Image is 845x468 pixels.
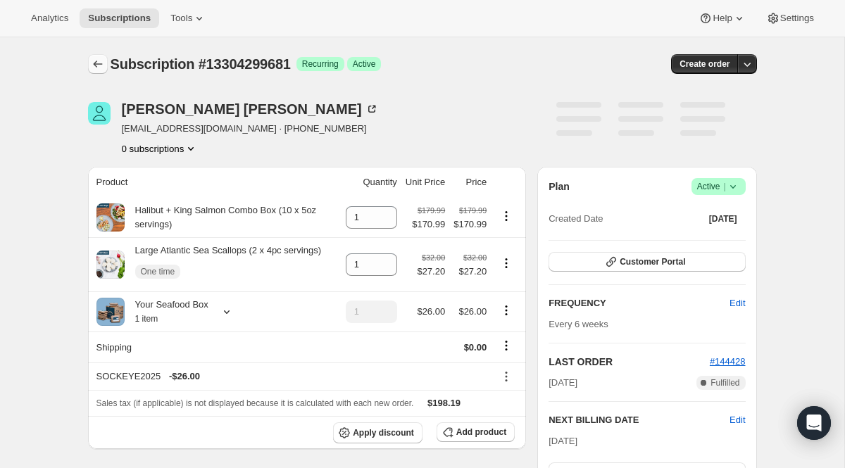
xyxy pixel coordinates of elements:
div: Halibut + King Salmon Combo Box (10 x 5oz servings) [125,203,337,232]
button: Product actions [495,303,518,318]
h2: LAST ORDER [549,355,710,369]
button: #144428 [710,355,746,369]
h2: Plan [549,179,570,194]
span: Help [713,13,732,24]
span: Active [353,58,376,70]
img: product img [96,298,125,326]
span: Created Date [549,212,603,226]
span: One time [141,266,175,277]
span: Sales tax (if applicable) is not displayed because it is calculated with each new order. [96,398,414,408]
button: Subscriptions [80,8,159,28]
span: [DATE] [709,213,737,224]
span: Fulfilled [711,377,739,388]
div: Open Intercom Messenger [797,406,831,440]
button: Customer Portal [549,252,745,272]
img: product img [96,251,125,279]
button: Edit [730,413,745,427]
span: $170.99 [453,217,487,232]
small: 1 item [135,314,158,324]
button: Product actions [122,141,199,156]
span: Analytics [31,13,68,24]
button: Subscriptions [88,54,108,74]
div: Your Seafood Box [125,298,208,326]
button: Help [690,8,754,28]
span: RONI JANTZ [88,102,111,125]
button: Apply discount [333,422,423,443]
th: Price [449,167,491,198]
div: [PERSON_NAME] [PERSON_NAME] [122,102,379,116]
small: $32.00 [463,253,487,262]
div: SOCKEYE2025 [96,369,487,384]
h2: NEXT BILLING DATE [549,413,730,427]
button: Tools [162,8,215,28]
th: Unit Price [401,167,449,198]
span: $27.20 [453,265,487,279]
button: Product actions [495,255,518,271]
button: Analytics [23,8,77,28]
span: Edit [730,296,745,310]
button: Shipping actions [495,338,518,353]
span: Subscription #13304299681 [111,56,291,72]
span: Active [697,179,740,194]
h2: FREQUENCY [549,296,730,310]
button: Settings [758,8,822,28]
span: $27.20 [417,265,445,279]
button: Add product [437,422,515,442]
span: [EMAIL_ADDRESS][DOMAIN_NAME] · [PHONE_NUMBER] [122,122,379,136]
button: Product actions [495,208,518,224]
span: Add product [456,426,506,438]
span: $26.00 [417,306,445,317]
span: - $26.00 [169,369,200,384]
span: Tools [170,13,192,24]
span: $0.00 [464,342,487,353]
small: $179.99 [459,206,487,215]
small: $32.00 [422,253,445,262]
th: Product [88,167,342,198]
small: $179.99 [418,206,445,215]
button: [DATE] [701,209,746,229]
span: $170.99 [412,217,445,232]
span: Customer Portal [620,256,685,267]
span: Subscriptions [88,13,151,24]
span: $26.00 [458,306,487,317]
button: Create order [671,54,738,74]
span: Settings [780,13,814,24]
span: [DATE] [549,376,577,390]
th: Quantity [342,167,401,198]
a: #144428 [710,356,746,367]
span: $198.19 [427,398,461,408]
span: Recurring [302,58,339,70]
span: | [723,181,725,192]
th: Shipping [88,331,342,362]
div: Large Atlantic Sea Scallops (2 x 4pc servings) [125,244,321,286]
span: Create order [680,58,730,70]
span: Apply discount [353,427,414,438]
img: product img [96,203,125,232]
span: [DATE] [549,436,577,446]
span: Every 6 weeks [549,319,608,329]
button: Edit [721,292,753,315]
